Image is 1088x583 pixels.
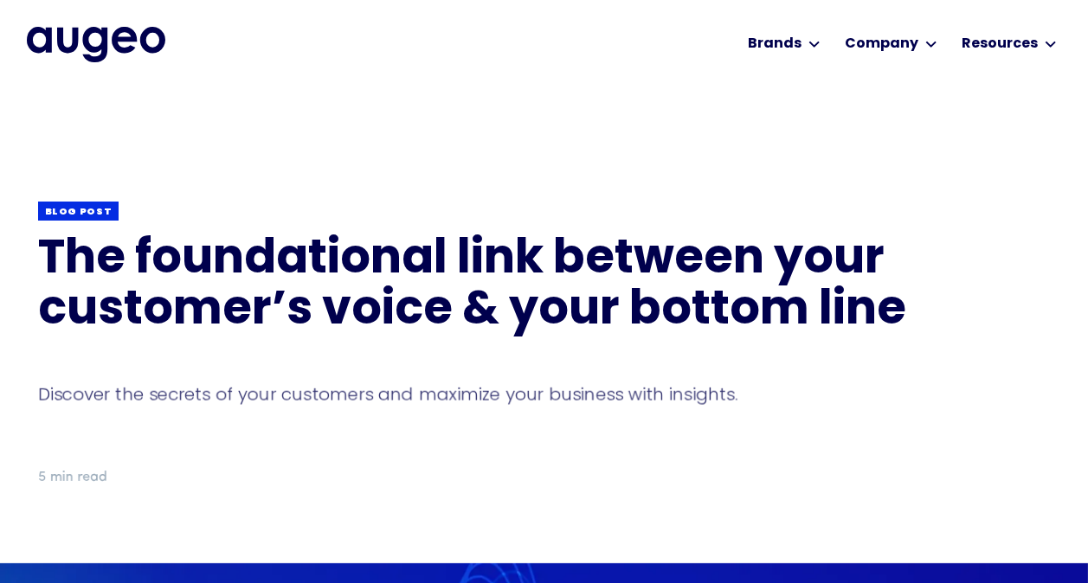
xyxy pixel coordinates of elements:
[27,27,165,61] img: Augeo's full logo in midnight blue.
[962,34,1038,54] div: Resources
[845,34,918,54] div: Company
[38,467,46,488] div: 5
[748,34,802,54] div: Brands
[27,27,165,61] a: home
[45,206,113,219] div: Blog post
[38,235,1051,338] h1: The foundational link between your customer’s voice & your bottom line
[38,381,1051,406] div: Discover the secrets of your customers and maximize your business with insights.
[50,467,107,488] div: min read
